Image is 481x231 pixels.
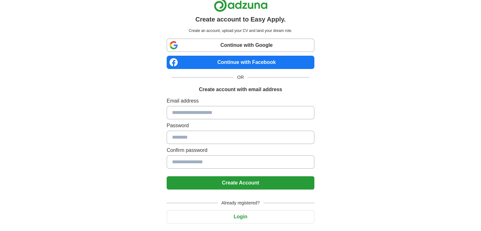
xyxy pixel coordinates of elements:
h1: Create account to Easy Apply. [195,15,286,24]
span: OR [233,74,248,81]
span: Already registered? [218,200,263,206]
p: Create an account, upload your CV and land your dream role. [168,28,313,34]
h1: Create account with email address [199,86,282,93]
label: Confirm password [167,147,314,154]
a: Continue with Google [167,39,314,52]
button: Login [167,210,314,223]
label: Email address [167,97,314,105]
a: Login [167,214,314,219]
a: Continue with Facebook [167,56,314,69]
button: Create Account [167,176,314,190]
label: Password [167,122,314,129]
